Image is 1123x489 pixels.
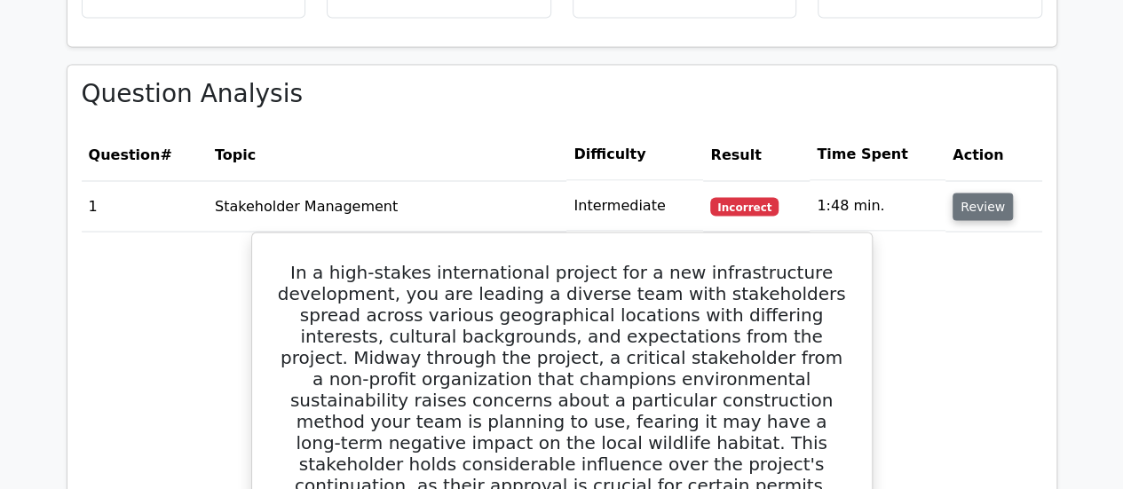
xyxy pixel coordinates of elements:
[953,193,1013,220] button: Review
[703,130,810,180] th: Result
[710,197,779,215] span: Incorrect
[566,130,703,180] th: Difficulty
[82,130,208,180] th: #
[82,79,1042,109] h3: Question Analysis
[566,180,703,231] td: Intermediate
[810,130,945,180] th: Time Spent
[82,180,208,231] td: 1
[208,130,566,180] th: Topic
[208,180,566,231] td: Stakeholder Management
[945,130,1041,180] th: Action
[810,180,945,231] td: 1:48 min.
[89,146,161,163] span: Question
